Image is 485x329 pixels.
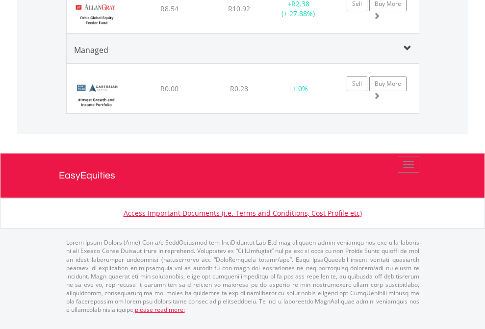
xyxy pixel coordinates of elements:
[347,76,367,91] a: Sell
[275,84,325,94] div: + 0%
[59,153,427,198] a: EasyEquities
[124,208,362,218] a: Access Important Documents (i.e. Terms and Conditions, Cost Profile etc)
[230,84,248,93] span: R0.28
[160,4,179,13] span: R8.54
[72,76,121,111] img: BundleLogo61.png
[66,238,419,314] p: Lorem Ipsum Dolors (Ame) Con a/e SeddOeiusmod tem InciDiduntut Lab Etd mag aliquaen admin veniamq...
[228,4,250,13] span: R10.92
[135,305,185,314] a: please read more:
[369,76,407,91] a: Buy More
[74,45,108,55] span: Managed
[160,84,179,93] span: R0.00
